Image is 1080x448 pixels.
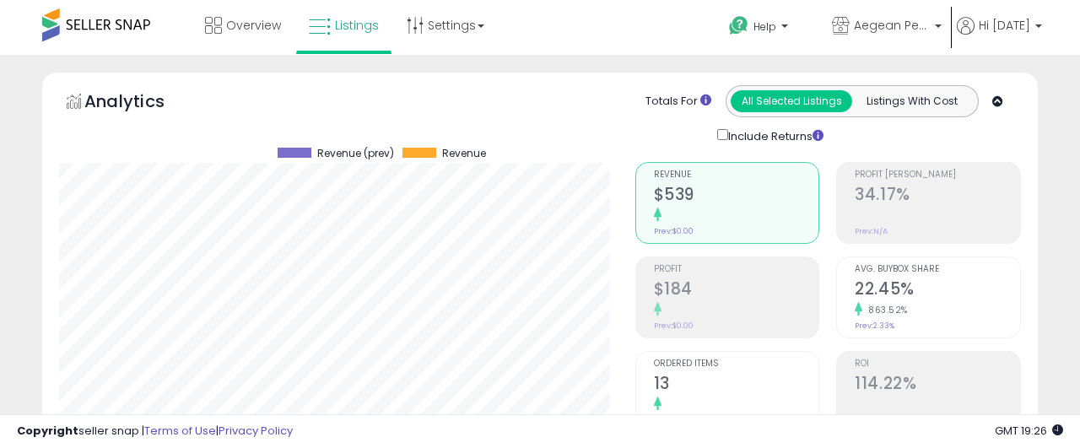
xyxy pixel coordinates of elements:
span: Avg. Buybox Share [855,265,1020,274]
button: Listings With Cost [851,90,973,112]
span: Overview [226,17,281,34]
h5: Analytics [84,89,197,117]
small: Prev: 2.33% [855,321,894,331]
div: seller snap | | [17,424,293,440]
h2: 114.22% [855,374,1020,397]
h2: 34.17% [855,185,1020,208]
span: Revenue (prev) [317,148,394,159]
span: Help [753,19,776,34]
strong: Copyright [17,423,78,439]
i: Get Help [728,15,749,36]
div: Include Returns [705,126,844,145]
a: Privacy Policy [219,423,293,439]
a: Help [715,3,817,55]
span: Profit [654,265,819,274]
span: Aegean Pearl [854,17,930,34]
small: 863.52% [862,304,908,316]
h2: $539 [654,185,819,208]
span: Profit [PERSON_NAME] [855,170,1020,180]
a: Hi [DATE] [957,17,1042,55]
small: Prev: N/A [855,226,888,236]
a: Terms of Use [144,423,216,439]
small: Prev: $0.00 [654,321,694,331]
span: Revenue [654,170,819,180]
button: All Selected Listings [731,90,852,112]
div: Totals For [645,94,711,110]
span: Listings [335,17,379,34]
span: Hi [DATE] [979,17,1030,34]
small: Prev: $0.00 [654,226,694,236]
span: 2025-08-12 19:26 GMT [995,423,1063,439]
h2: 22.45% [855,279,1020,302]
span: ROI [855,359,1020,369]
h2: 13 [654,374,819,397]
span: Revenue [442,148,486,159]
span: Ordered Items [654,359,819,369]
h2: $184 [654,279,819,302]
